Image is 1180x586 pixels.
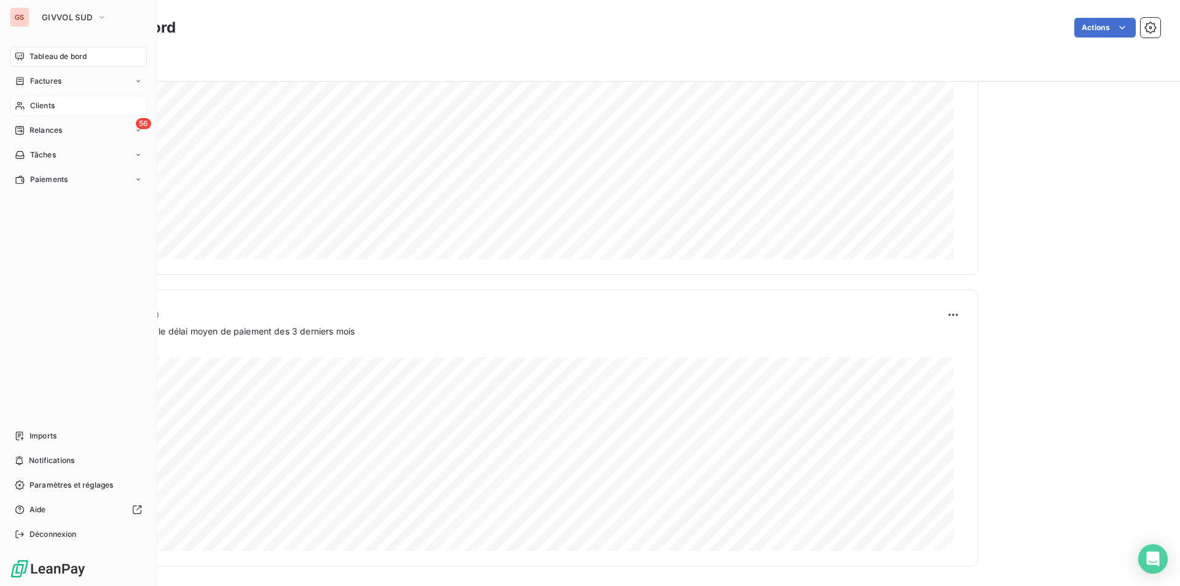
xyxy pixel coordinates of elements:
[29,51,87,62] span: Tableau de bord
[10,47,147,66] a: Tableau de bord
[29,430,57,441] span: Imports
[10,426,147,446] a: Imports
[10,145,147,165] a: Tâches
[10,170,147,189] a: Paiements
[30,174,68,185] span: Paiements
[10,121,147,140] a: 56Relances
[1138,544,1168,574] div: Open Intercom Messenger
[29,125,62,136] span: Relances
[10,7,29,27] div: GS
[10,96,147,116] a: Clients
[42,12,92,22] span: GIVVOL SUD
[10,71,147,91] a: Factures
[136,118,151,129] span: 56
[30,149,56,160] span: Tâches
[10,500,147,520] a: Aide
[10,559,86,579] img: Logo LeanPay
[30,100,55,111] span: Clients
[29,529,77,540] span: Déconnexion
[1074,18,1136,38] button: Actions
[30,76,61,87] span: Factures
[69,325,355,338] span: Prévisionnel basé sur le délai moyen de paiement des 3 derniers mois
[10,475,147,495] a: Paramètres et réglages
[29,504,46,515] span: Aide
[29,455,74,466] span: Notifications
[29,480,113,491] span: Paramètres et réglages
